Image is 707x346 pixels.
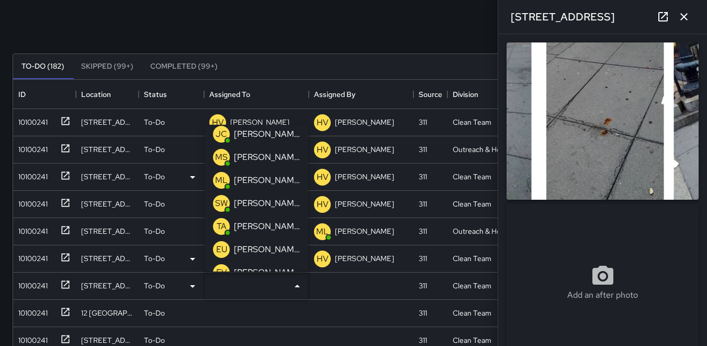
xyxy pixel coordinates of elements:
div: Division [447,80,513,109]
p: HV [317,253,329,265]
p: SW [215,197,228,210]
p: [PERSON_NAME] [335,199,394,209]
div: 311 [419,253,427,264]
div: 311 [419,226,427,236]
div: 573 Minna Street [81,117,133,127]
div: Source [413,80,447,109]
div: 1095 Mission Street [81,226,133,236]
p: ML [316,225,329,238]
p: HV [317,171,329,183]
p: [PERSON_NAME] [234,243,300,256]
div: Assigned To [209,80,250,109]
div: 10100241 [14,249,48,264]
div: Clean Team [453,335,491,345]
div: Status [144,80,167,109]
div: 10100241 [14,140,48,155]
p: [PERSON_NAME] [234,220,300,233]
div: 12 Mint Plaza [81,308,133,318]
div: Source [419,80,442,109]
div: 311 [419,117,427,127]
div: 1201 Market Street [81,253,133,264]
p: To-Do [144,335,165,345]
p: To-Do [144,144,165,155]
div: 10100241 [14,331,48,345]
div: Assigned By [314,80,355,109]
p: [PERSON_NAME] [234,128,300,140]
div: Status [139,80,204,109]
p: TA [217,220,227,233]
div: Clean Team [453,253,491,264]
div: 311 [419,280,427,291]
p: [PERSON_NAME] [335,171,394,182]
div: Clean Team [453,280,491,291]
div: Outreach & Hospitality [453,144,508,155]
p: To-Do [144,171,165,182]
div: Division [453,80,478,109]
div: Assigned By [309,80,413,109]
p: To-Do [144,308,165,318]
div: Clean Team [453,199,491,209]
p: To-Do [144,280,165,291]
p: [PERSON_NAME] [335,144,394,155]
div: ID [18,80,26,109]
p: JC [216,128,227,140]
div: 422 Stevenson Street [81,199,133,209]
div: 1201 Market Street [81,335,133,345]
div: 311 [419,144,427,155]
div: Clean Team [453,117,491,127]
p: ML [215,174,228,187]
button: Skipped (99+) [73,54,142,79]
div: ID [13,80,76,109]
p: [PERSON_NAME] Weekly [234,197,300,210]
p: To-Do [144,253,165,264]
p: To-Do [144,117,165,127]
div: Clean Team [453,171,491,182]
div: Outreach & Hospitality [453,226,508,236]
button: Completed (99+) [142,54,226,79]
p: HV [317,144,329,156]
p: HV [212,116,224,129]
p: EV [216,266,227,279]
div: 10100241 [14,194,48,209]
div: Clean Team [453,308,491,318]
button: To-Do (182) [13,54,73,79]
p: EU [216,243,227,256]
p: HV [317,198,329,211]
button: Close [290,279,305,294]
p: To-Do [144,199,165,209]
div: 10100241 [14,222,48,236]
p: [PERSON_NAME] [230,117,289,127]
div: Location [81,80,111,109]
div: Location [76,80,139,109]
div: 10100241 [14,167,48,182]
div: 311 [419,308,427,318]
p: [PERSON_NAME] [234,151,300,164]
div: Assigned To [204,80,309,109]
p: To-Do [144,226,165,236]
div: 1201 Market Street [81,144,133,155]
p: [PERSON_NAME] [335,117,394,127]
div: 10100241 [14,113,48,127]
p: [PERSON_NAME] [335,226,394,236]
div: 311 [419,171,427,182]
p: HV [317,116,329,129]
div: 311 [419,199,427,209]
p: MS [215,151,228,164]
div: 48 5th Street [81,280,133,291]
p: [PERSON_NAME] [234,174,300,187]
div: 10100241 [14,304,48,318]
p: [PERSON_NAME] [234,266,300,279]
p: [PERSON_NAME] [335,253,394,264]
div: 10100241 [14,276,48,291]
div: 311 [419,335,427,345]
div: 1185 Market Street [81,171,133,182]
